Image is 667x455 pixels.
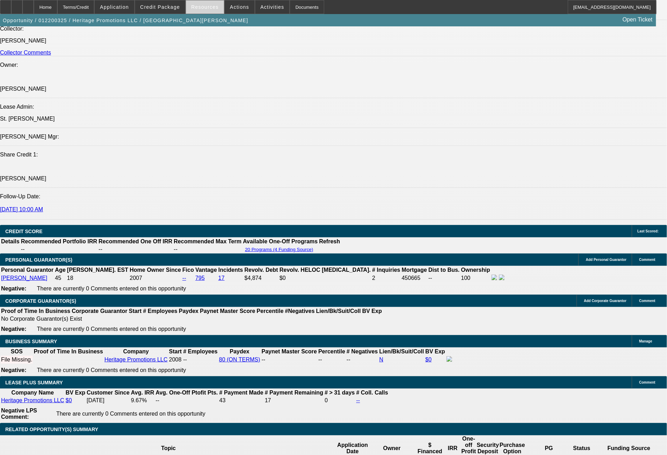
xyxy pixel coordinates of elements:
span: Add Personal Guarantor [586,258,627,262]
button: Activities [255,0,290,14]
b: Percentile [318,348,345,354]
span: Activities [261,4,284,10]
th: Details [1,238,20,245]
span: CORPORATE GUARANTOR(S) [5,298,76,304]
span: There are currently 0 Comments entered on this opportunity [37,367,186,373]
img: facebook-icon.png [492,275,497,280]
button: Actions [225,0,255,14]
td: 17 [264,397,323,404]
b: Customer Since [87,390,130,396]
td: 2 [372,274,400,282]
a: $0 [425,357,432,363]
b: Paydex [230,348,249,354]
td: [DATE] [86,397,130,404]
div: -- [318,357,345,363]
b: Revolv. HELOC [MEDICAL_DATA]. [280,267,371,273]
span: Resources [191,4,219,10]
span: -- [183,357,187,363]
td: -- [98,246,173,253]
span: CREDIT SCORE [5,229,43,234]
th: Recommended Max Term [173,238,242,245]
b: Lien/Bk/Suit/Coll [316,308,361,314]
b: Negative: [1,286,26,291]
b: BV Exp [362,308,382,314]
b: Revolv. Debt [244,267,278,273]
span: There are currently 0 Comments entered on this opportunity [37,286,186,291]
td: -- [20,246,97,253]
b: Company Name [11,390,54,396]
b: [PERSON_NAME]. EST [67,267,128,273]
b: Paydex [179,308,199,314]
b: Paynet Master Score [200,308,255,314]
b: Avg. IRR [131,390,154,396]
td: -- [428,274,460,282]
div: -- [347,357,378,363]
td: 18 [67,274,129,282]
td: 43 [219,397,264,404]
th: Proof of Time In Business [1,308,71,315]
a: 17 [218,275,225,281]
b: Paynet Master Score [262,348,317,354]
td: $0 [279,274,371,282]
b: BV Exp [66,390,85,396]
th: SOS [1,348,33,355]
b: Negative: [1,367,26,373]
b: Corporate Guarantor [72,308,127,314]
b: Vantage [195,267,217,273]
b: #Negatives [285,308,315,314]
a: N [379,357,384,363]
div: File Missing. [1,357,32,363]
b: Home Owner Since [130,267,181,273]
a: [PERSON_NAME] [1,275,47,281]
span: 2007 [130,275,142,281]
td: -- [155,397,218,404]
td: -- [173,246,242,253]
b: Fico [182,267,194,273]
a: -- [356,397,360,403]
b: # Employees [143,308,178,314]
span: Actions [230,4,249,10]
button: Resources [186,0,224,14]
b: # Employees [183,348,218,354]
b: BV Exp [425,348,445,354]
th: Available One-Off Programs [243,238,318,245]
b: # > 31 days [325,390,355,396]
span: Manage [639,339,652,343]
span: Credit Package [140,4,180,10]
th: Recommended Portfolio IRR [20,238,97,245]
a: 80 (ON TERMS) [219,357,260,363]
span: There are currently 0 Comments entered on this opportunity [56,411,205,417]
b: Personal Guarantor [1,267,53,273]
td: 100 [461,274,490,282]
span: Last Scored: [637,229,659,233]
button: Application [95,0,134,14]
b: Avg. One-Off Ptofit Pts. [156,390,218,396]
span: Comment [639,299,655,303]
a: -- [182,275,186,281]
b: Start [169,348,182,354]
b: Start [129,308,141,314]
a: $0 [66,397,72,403]
span: Add Corporate Guarantor [584,299,627,303]
span: Application [100,4,129,10]
span: PERSONAL GUARANTOR(S) [5,257,72,263]
button: 20 Programs (4 Funding Source) [243,246,315,252]
th: Recommended One Off IRR [98,238,173,245]
span: Comment [639,258,655,262]
b: Lien/Bk/Suit/Coll [379,348,424,354]
span: BUSINESS SUMMARY [5,339,57,344]
b: Percentile [257,308,283,314]
b: Dist to Bus. [429,267,460,273]
th: Refresh [319,238,341,245]
b: # Coll. Calls [356,390,388,396]
b: # Inquiries [372,267,400,273]
a: Open Ticket [620,14,655,26]
b: Mortgage [402,267,427,273]
a: 795 [195,275,205,281]
span: Comment [639,380,655,384]
a: Heritage Promotions LLC [1,397,64,403]
b: # Negatives [347,348,378,354]
button: Credit Package [135,0,185,14]
span: There are currently 0 Comments entered on this opportunity [37,326,186,332]
b: Negative LPS Comment: [1,408,37,420]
